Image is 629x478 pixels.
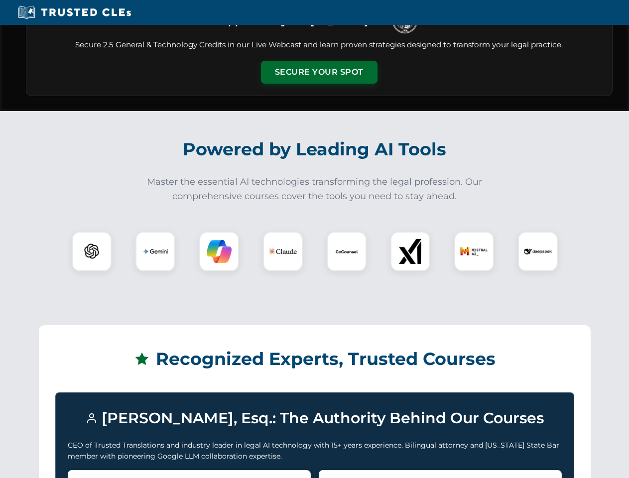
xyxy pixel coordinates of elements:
[39,132,591,167] h2: Powered by Leading AI Tools
[15,5,134,20] img: Trusted CLEs
[334,239,359,264] img: CoCounsel Logo
[207,239,232,264] img: Copilot Logo
[263,232,303,271] div: Claude
[269,238,297,265] img: Claude Logo
[261,61,377,84] button: Secure Your Spot
[68,405,562,432] h3: [PERSON_NAME], Esq.: The Authority Behind Our Courses
[454,232,494,271] div: Mistral AI
[390,232,430,271] div: xAI
[55,342,574,376] h2: Recognized Experts, Trusted Courses
[398,239,423,264] img: xAI Logo
[143,239,168,264] img: Gemini Logo
[77,237,106,266] img: ChatGPT Logo
[135,232,175,271] div: Gemini
[327,232,367,271] div: CoCounsel
[68,440,562,462] p: CEO of Trusted Translations and industry leader in legal AI technology with 15+ years experience....
[38,39,600,51] p: Secure 2.5 General & Technology Credits in our Live Webcast and learn proven strategies designed ...
[199,232,239,271] div: Copilot
[140,175,489,204] p: Master the essential AI technologies transforming the legal profession. Our comprehensive courses...
[72,232,112,271] div: ChatGPT
[524,238,552,265] img: DeepSeek Logo
[460,238,488,265] img: Mistral AI Logo
[518,232,558,271] div: DeepSeek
